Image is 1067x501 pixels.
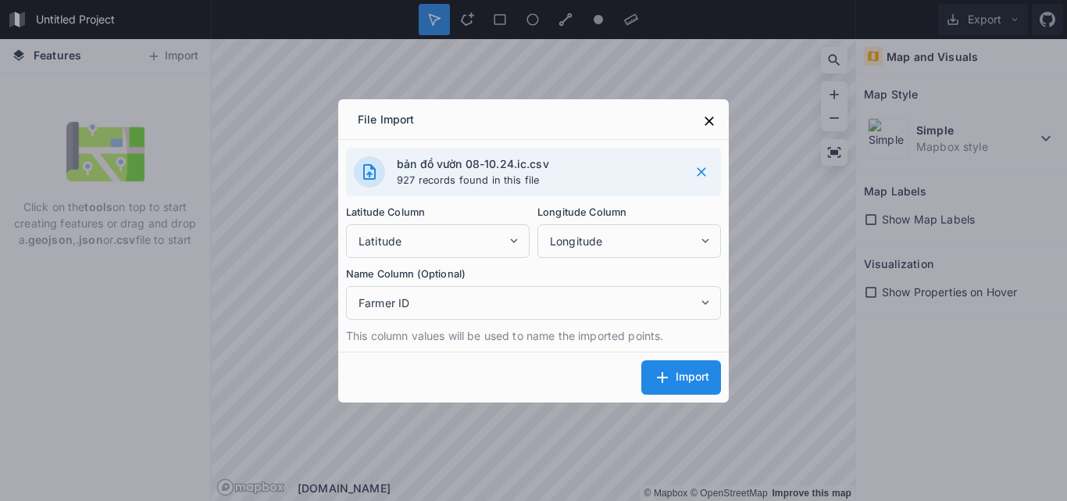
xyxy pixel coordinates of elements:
span: Farmer ID [359,295,698,311]
label: Name Column (Optional) [346,266,721,282]
span: Latitude [359,233,507,249]
button: Import [641,360,721,395]
p: This column values will be used to name the imported points. [346,327,721,344]
div: File Import [346,103,426,139]
span: Longitude [550,233,698,249]
h4: bản đồ vườn 08-10.24.ic.csv [397,156,678,172]
p: 927 records found in this file [397,172,678,188]
span: Import [676,370,709,383]
label: Longitude Column [537,204,721,220]
label: Latitude Column [346,204,530,220]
